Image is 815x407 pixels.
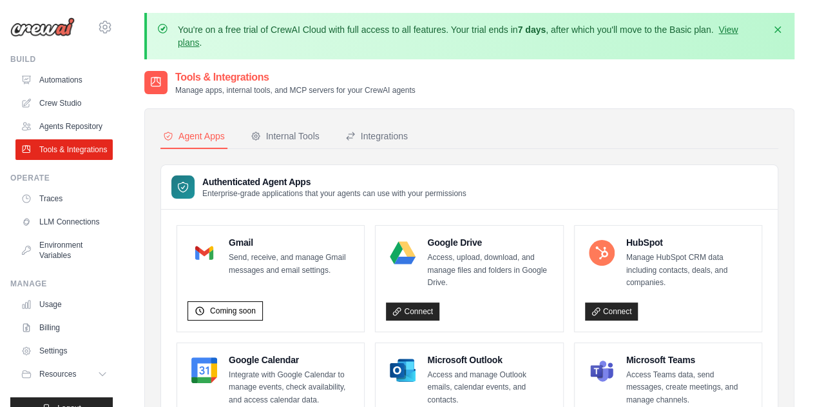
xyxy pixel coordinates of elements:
button: Agent Apps [160,124,227,149]
a: LLM Connections [15,212,113,232]
h4: Gmail [229,236,354,249]
img: HubSpot Logo [589,240,615,266]
img: Microsoft Outlook Logo [390,357,416,383]
a: Tools & Integrations [15,139,113,160]
div: Internal Tools [251,130,320,143]
a: Agents Repository [15,116,113,137]
a: Billing [15,317,113,338]
div: Build [10,54,113,65]
p: Access and manage Outlook emails, calendar events, and contacts. [427,369,552,407]
h2: Tools & Integrations [175,70,416,85]
a: Environment Variables [15,235,113,266]
a: Connect [386,303,439,321]
p: Enterprise-grade applications that your agents can use with your permissions [202,188,466,199]
h4: HubSpot [626,236,751,249]
p: Manage apps, internal tools, and MCP servers for your CrewAI agents [175,85,416,95]
button: Resources [15,364,113,384]
img: Logo [10,17,75,37]
div: Agent Apps [163,130,225,143]
p: Manage HubSpot CRM data including contacts, deals, and companies. [626,252,751,290]
p: Access Teams data, send messages, create meetings, and manage channels. [626,369,751,407]
button: Integrations [343,124,410,149]
h3: Authenticated Agent Apps [202,175,466,188]
img: Gmail Logo [191,240,217,266]
span: Resources [39,369,76,379]
h4: Microsoft Teams [626,353,751,366]
a: Traces [15,188,113,209]
a: Crew Studio [15,93,113,114]
a: Connect [585,303,638,321]
span: Coming soon [210,306,256,316]
img: Google Drive Logo [390,240,416,266]
h4: Google Calendar [229,353,354,366]
div: Operate [10,173,113,183]
img: Microsoft Teams Logo [589,357,615,383]
p: Access, upload, download, and manage files and folders in Google Drive. [427,252,552,290]
h4: Google Drive [427,236,552,249]
a: Settings [15,341,113,361]
p: You're on a free trial of CrewAI Cloud with full access to all features. Your trial ends in , aft... [178,23,763,49]
strong: 7 days [517,25,546,35]
div: Manage [10,279,113,289]
p: Integrate with Google Calendar to manage events, check availability, and access calendar data. [229,369,354,407]
img: Google Calendar Logo [191,357,217,383]
button: Internal Tools [248,124,322,149]
p: Send, receive, and manage Gmail messages and email settings. [229,252,354,277]
h4: Microsoft Outlook [427,353,552,366]
a: Automations [15,70,113,90]
div: Integrations [345,130,408,143]
a: Usage [15,294,113,315]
